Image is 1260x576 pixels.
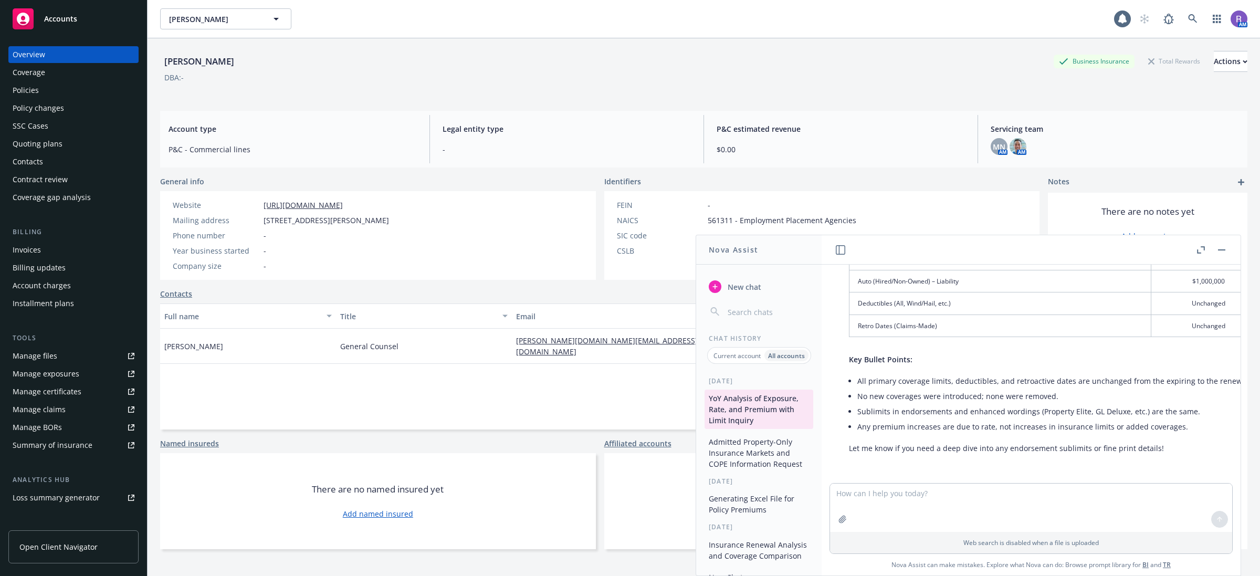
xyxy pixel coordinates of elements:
[8,242,139,258] a: Invoices
[1054,55,1135,68] div: Business Insurance
[617,230,703,241] div: SIC code
[8,135,139,152] a: Quoting plans
[849,292,1151,315] td: Deductibles (All, Wind/Hail, etc.)
[8,82,139,99] a: Policies
[8,333,139,343] div: Tools
[709,244,758,255] h1: Nova Assist
[19,541,98,552] span: Open Client Navigator
[1231,11,1247,27] img: photo
[713,351,761,360] p: Current account
[1048,176,1069,188] span: Notes
[13,171,68,188] div: Contract review
[696,477,822,486] div: [DATE]
[849,315,1151,337] td: Retro Dates (Claims-Made)
[164,72,184,83] div: DBA: -
[849,354,912,364] span: Key Bullet Points:
[705,433,813,473] button: Admitted Property-Only Insurance Markets and COPE Information Request
[1163,560,1171,569] a: TR
[1134,8,1155,29] a: Start snowing
[1010,138,1026,155] img: photo
[516,336,757,357] a: [PERSON_NAME][DOMAIN_NAME][EMAIL_ADDRESS][PERSON_NAME][DOMAIN_NAME]
[264,200,343,210] a: [URL][DOMAIN_NAME]
[768,351,805,360] p: All accounts
[264,260,266,271] span: -
[264,230,266,241] span: -
[617,245,703,256] div: CSLB
[343,508,413,519] a: Add named insured
[1121,231,1174,242] a: Add new notes
[169,144,417,155] span: P&C - Commercial lines
[708,200,710,211] span: -
[13,242,41,258] div: Invoices
[726,281,761,292] span: New chat
[13,153,43,170] div: Contacts
[8,348,139,364] a: Manage files
[708,230,710,241] span: -
[8,118,139,134] a: SSC Cases
[336,303,512,329] button: Title
[13,135,62,152] div: Quoting plans
[160,8,291,29] button: [PERSON_NAME]
[173,230,259,241] div: Phone number
[13,348,57,364] div: Manage files
[8,64,139,81] a: Coverage
[8,437,139,454] a: Summary of insurance
[169,14,260,25] span: [PERSON_NAME]
[13,100,64,117] div: Policy changes
[8,383,139,400] a: Manage certificates
[443,123,691,134] span: Legal entity type
[13,383,81,400] div: Manage certificates
[264,215,389,226] span: [STREET_ADDRESS][PERSON_NAME]
[8,419,139,436] a: Manage BORs
[173,260,259,271] div: Company size
[173,215,259,226] div: Mailing address
[160,55,238,68] div: [PERSON_NAME]
[160,288,192,299] a: Contacts
[705,277,813,296] button: New chat
[8,4,139,34] a: Accounts
[8,475,139,485] div: Analytics hub
[160,438,219,449] a: Named insureds
[8,171,139,188] a: Contract review
[13,489,100,506] div: Loss summary generator
[44,15,77,23] span: Accounts
[8,365,139,382] a: Manage exposures
[1214,51,1247,72] button: Actions
[312,483,444,496] span: There are no named insured yet
[13,189,91,206] div: Coverage gap analysis
[1143,55,1205,68] div: Total Rewards
[13,295,74,312] div: Installment plans
[8,259,139,276] a: Billing updates
[13,365,79,382] div: Manage exposures
[13,419,62,436] div: Manage BORs
[1214,51,1247,71] div: Actions
[1142,560,1149,569] a: BI
[13,64,45,81] div: Coverage
[604,438,671,449] a: Affiliated accounts
[836,538,1226,547] p: Web search is disabled when a file is uploaded
[13,118,48,134] div: SSC Cases
[173,200,259,211] div: Website
[993,141,1005,152] span: MN
[340,311,496,322] div: Title
[705,390,813,429] button: YoY Analysis of Exposure, Rate, and Premium with Limit Inquiry
[696,334,822,343] div: Chat History
[164,341,223,352] span: [PERSON_NAME]
[617,215,703,226] div: NAICS
[516,311,789,322] div: Email
[8,227,139,237] div: Billing
[8,295,139,312] a: Installment plans
[849,270,1151,292] td: Auto (Hired/Non-Owned) – Liability
[708,215,856,226] span: 561311 - Employment Placement Agencies
[617,200,703,211] div: FEIN
[160,176,204,187] span: General info
[604,176,641,187] span: Identifiers
[717,123,965,134] span: P&C estimated revenue
[8,189,139,206] a: Coverage gap analysis
[8,153,139,170] a: Contacts
[696,376,822,385] div: [DATE]
[1182,8,1203,29] a: Search
[8,401,139,418] a: Manage claims
[164,311,320,322] div: Full name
